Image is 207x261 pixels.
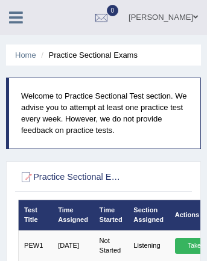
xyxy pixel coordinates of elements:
a: Home [15,51,36,60]
th: Test Title [18,200,53,230]
p: Welcome to Practice Sectional Test section. We advise you to attempt at least one practice test e... [21,90,188,136]
span: 0 [107,5,119,16]
th: Section Assigned [128,200,169,230]
td: [DATE] [53,230,94,261]
li: Practice Sectional Exams [38,49,138,61]
th: Time Assigned [53,200,94,230]
td: Listening [128,230,169,261]
td: Not Started [94,230,128,261]
td: PEW1 [18,230,53,261]
th: Time Started [94,200,128,230]
h2: Practice Sectional Exams [18,170,124,185]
